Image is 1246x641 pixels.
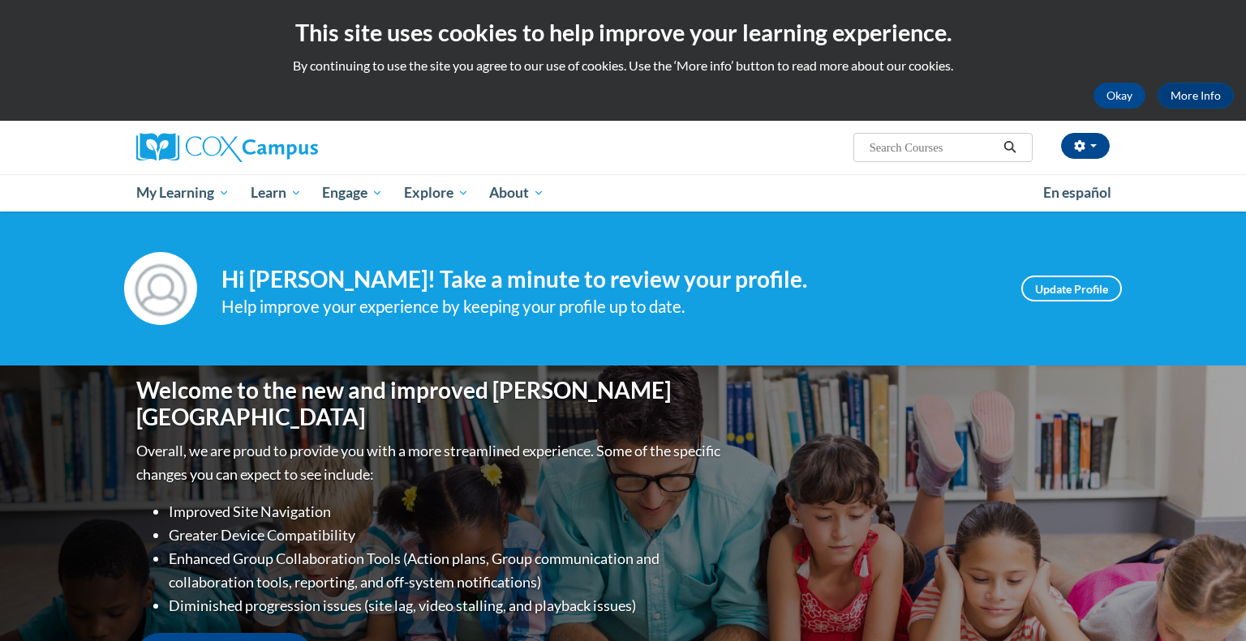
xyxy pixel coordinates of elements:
a: More Info [1158,83,1234,109]
li: Enhanced Group Collaboration Tools (Action plans, Group communication and collaboration tools, re... [169,547,724,594]
h4: Hi [PERSON_NAME]! Take a minute to review your profile. [221,266,997,293]
span: Explore [404,183,469,203]
input: Search Courses [868,138,998,157]
iframe: Button to launch messaging window [1181,576,1233,628]
li: Greater Device Compatibility [169,523,724,547]
li: Improved Site Navigation [169,500,724,523]
span: About [489,183,544,203]
div: Help improve your experience by keeping your profile up to date. [221,293,997,320]
a: Cox Campus [136,133,445,162]
a: Explore [393,174,479,212]
span: My Learning [136,183,230,203]
div: Main menu [112,174,1134,212]
span: Learn [251,183,302,203]
li: Diminished progression issues (site lag, video stalling, and playback issues) [169,594,724,617]
a: Engage [311,174,393,212]
img: Profile Image [124,252,197,325]
h1: Welcome to the new and improved [PERSON_NAME][GEOGRAPHIC_DATA] [136,377,724,431]
a: Update Profile [1021,276,1122,301]
a: En español [1033,176,1122,210]
a: Learn [240,174,312,212]
span: Engage [322,183,383,203]
span: En español [1043,184,1111,201]
img: Cox Campus [136,133,318,162]
button: Okay [1093,83,1145,109]
a: My Learning [126,174,240,212]
p: Overall, we are proud to provide you with a more streamlined experience. Some of the specific cha... [136,439,724,486]
button: Account Settings [1061,133,1110,159]
button: Search [998,138,1022,157]
a: About [479,174,556,212]
h2: This site uses cookies to help improve your learning experience. [12,16,1234,49]
p: By continuing to use the site you agree to our use of cookies. Use the ‘More info’ button to read... [12,57,1234,75]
